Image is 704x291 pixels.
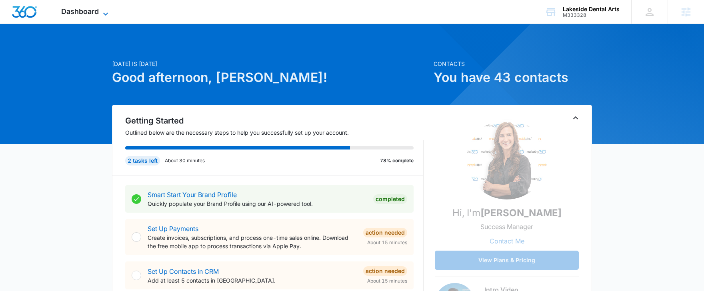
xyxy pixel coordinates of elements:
div: Domain Overview [30,47,72,52]
div: Keywords by Traffic [88,47,135,52]
a: Set Up Contacts in CRM [148,267,219,275]
p: Hi, I'm [452,206,562,220]
img: logo_orange.svg [13,13,19,19]
span: About 15 minutes [367,239,407,246]
img: tab_domain_overview_orange.svg [22,46,28,53]
strong: [PERSON_NAME] [480,207,562,219]
img: tab_keywords_by_traffic_grey.svg [80,46,86,53]
div: 2 tasks left [125,156,160,165]
button: View Plans & Pricing [435,251,579,270]
p: Quickly populate your Brand Profile using our AI-powered tool. [148,199,367,208]
div: Completed [373,194,407,204]
div: account name [563,6,620,12]
div: Domain: [DOMAIN_NAME] [21,21,88,27]
img: Kaitlyn Brunswig [467,120,547,199]
h2: Getting Started [125,115,424,127]
p: Add at least 5 contacts in [GEOGRAPHIC_DATA]. [148,276,357,285]
p: Create invoices, subscriptions, and process one-time sales online. Download the free mobile app t... [148,233,357,250]
h1: You have 43 contacts [434,68,592,87]
p: [DATE] is [DATE] [112,60,429,68]
p: Outlined below are the necessary steps to help you successfully set up your account. [125,128,424,137]
button: Contact Me [482,231,532,251]
div: Action Needed [363,266,407,276]
img: website_grey.svg [13,21,19,27]
p: About 30 minutes [165,157,205,164]
div: account id [563,12,620,18]
h1: Good afternoon, [PERSON_NAME]! [112,68,429,87]
p: 78% complete [380,157,414,164]
p: Success Manager [480,222,533,231]
a: Set Up Payments [148,225,198,233]
div: Action Needed [363,228,407,237]
button: Toggle Collapse [571,113,580,123]
a: Smart Start Your Brand Profile [148,191,237,199]
p: Contacts [434,60,592,68]
span: Dashboard [61,7,99,16]
div: v 4.0.24 [22,13,39,19]
span: About 15 minutes [367,277,407,285]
